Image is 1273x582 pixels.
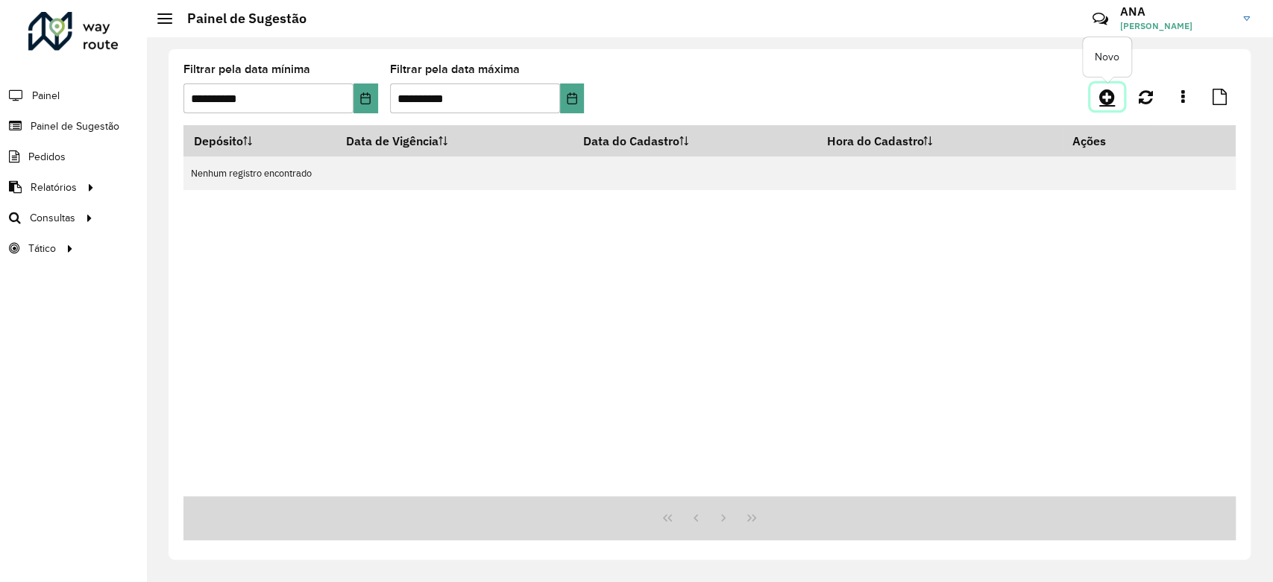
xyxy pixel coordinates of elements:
[183,156,1236,190] td: Nenhum registro encontrado
[573,125,817,156] th: Data do Cadastro
[183,125,336,156] th: Depósito
[560,83,585,113] button: Choose Date
[30,210,75,226] span: Consultas
[28,149,66,165] span: Pedidos
[817,125,1062,156] th: Hora do Cadastro
[390,60,520,78] label: Filtrar pela data máxima
[28,241,56,256] span: Tático
[1120,4,1232,19] h3: ANA
[1120,19,1232,33] span: [PERSON_NAME]
[336,125,573,156] th: Data de Vigência
[1084,3,1116,35] a: Contato Rápido
[31,180,77,195] span: Relatórios
[1083,37,1131,77] div: Novo
[353,83,378,113] button: Choose Date
[183,60,310,78] label: Filtrar pela data mínima
[172,10,307,27] h2: Painel de Sugestão
[31,118,119,134] span: Painel de Sugestão
[32,88,60,104] span: Painel
[1062,125,1151,156] th: Ações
